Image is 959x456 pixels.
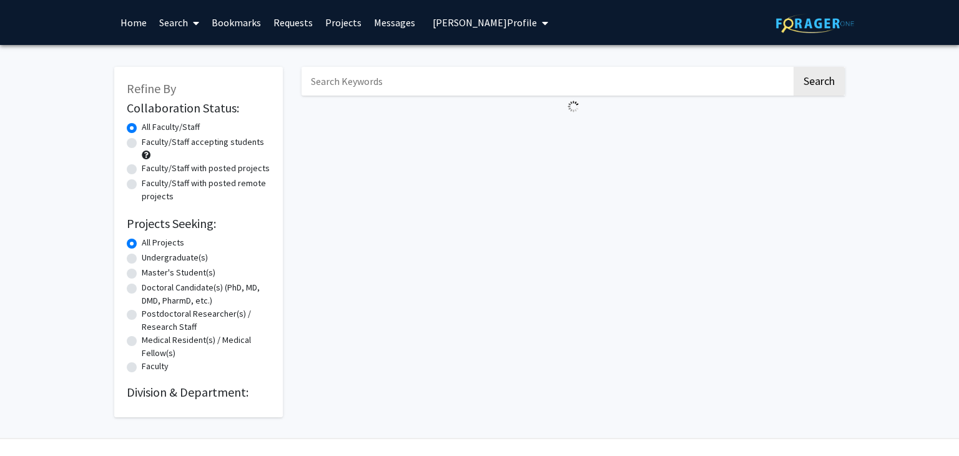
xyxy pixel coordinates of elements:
[142,266,215,279] label: Master's Student(s)
[302,67,792,96] input: Search Keywords
[142,121,200,134] label: All Faculty/Staff
[142,307,270,334] label: Postdoctoral Researcher(s) / Research Staff
[302,117,845,146] nav: Page navigation
[127,216,270,231] h2: Projects Seeking:
[114,1,153,44] a: Home
[142,281,270,307] label: Doctoral Candidate(s) (PhD, MD, DMD, PharmD, etc.)
[142,360,169,373] label: Faculty
[127,101,270,116] h2: Collaboration Status:
[127,81,176,96] span: Refine By
[563,96,584,117] img: Loading
[142,177,270,203] label: Faculty/Staff with posted remote projects
[319,1,368,44] a: Projects
[142,334,270,360] label: Medical Resident(s) / Medical Fellow(s)
[127,385,270,400] h2: Division & Department:
[794,67,845,96] button: Search
[433,16,537,29] span: [PERSON_NAME] Profile
[142,136,264,149] label: Faculty/Staff accepting students
[153,1,205,44] a: Search
[368,1,421,44] a: Messages
[205,1,267,44] a: Bookmarks
[776,14,854,33] img: ForagerOne Logo
[142,162,270,175] label: Faculty/Staff with posted projects
[267,1,319,44] a: Requests
[142,251,208,264] label: Undergraduate(s)
[906,400,950,447] iframe: Chat
[142,236,184,249] label: All Projects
